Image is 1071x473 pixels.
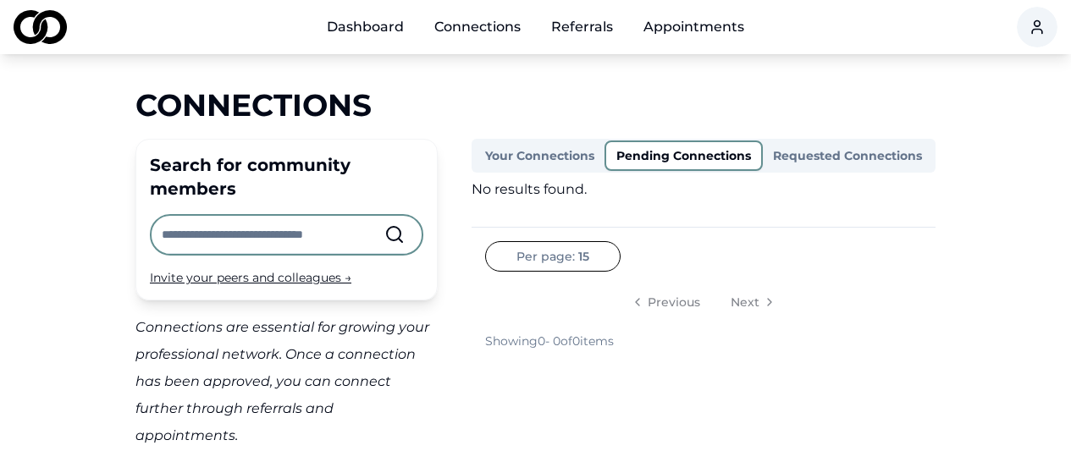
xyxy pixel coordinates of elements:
[485,333,614,349] div: Showing 0 - 0 of 0 items
[630,10,758,44] a: Appointments
[472,179,936,200] div: No results found.
[313,10,417,44] a: Dashboard
[14,10,67,44] img: logo
[421,10,534,44] a: Connections
[485,241,621,272] button: Per page:15
[150,153,423,201] div: Search for community members
[150,269,423,286] div: Invite your peers and colleagues →
[578,248,589,265] span: 15
[605,140,763,171] button: Pending Connections
[313,10,758,44] nav: Main
[763,142,932,169] button: Requested Connections
[135,88,936,122] div: Connections
[485,285,922,319] nav: pagination
[538,10,627,44] a: Referrals
[135,314,438,449] div: Connections are essential for growing your professional network. Once a connection has been appro...
[475,142,605,169] button: Your Connections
